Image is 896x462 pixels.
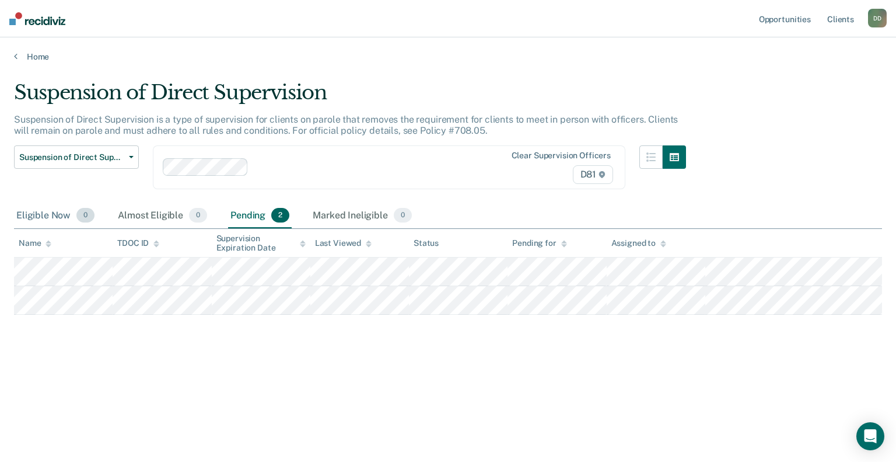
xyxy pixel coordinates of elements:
span: 0 [189,208,207,223]
span: 2 [271,208,289,223]
div: TDOC ID [117,238,159,248]
span: D81 [573,165,613,184]
span: 0 [394,208,412,223]
span: 0 [76,208,94,223]
div: Name [19,238,51,248]
div: Supervision Expiration Date [216,234,306,253]
button: DD [868,9,887,27]
div: Last Viewed [315,238,372,248]
div: Suspension of Direct Supervision [14,81,686,114]
p: Suspension of Direct Supervision is a type of supervision for clients on parole that removes the ... [14,114,678,136]
div: Assigned to [611,238,666,248]
div: Pending for [512,238,566,248]
div: D D [868,9,887,27]
span: Suspension of Direct Supervision [19,152,124,162]
a: Home [14,51,882,62]
div: Pending2 [228,203,292,229]
div: Open Intercom Messenger [856,422,884,450]
div: Status [414,238,439,248]
button: Suspension of Direct Supervision [14,145,139,169]
div: Eligible Now0 [14,203,97,229]
div: Clear supervision officers [512,151,611,161]
div: Marked Ineligible0 [310,203,414,229]
img: Recidiviz [9,12,65,25]
div: Almost Eligible0 [116,203,209,229]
